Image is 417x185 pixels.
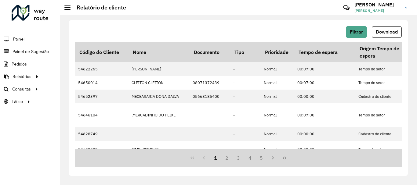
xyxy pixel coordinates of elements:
td: - [230,62,261,76]
td: Normal [261,141,294,158]
td: ... [129,127,190,141]
button: 3 [233,152,244,164]
button: 4 [244,152,256,164]
td: - [230,141,261,158]
th: Nome [129,42,190,62]
span: Pedidos [12,61,27,67]
td: 00:07:00 [294,62,355,76]
button: Download [372,26,402,38]
td: Normal [261,127,294,141]
td: Tempo do setor [355,141,416,158]
td: 54646104 [75,103,129,127]
td: 00:07:00 [294,76,355,90]
td: - [230,90,261,103]
td: Normal [261,103,294,127]
th: Tempo de espera [294,42,355,62]
td: - [230,127,261,141]
th: Prioridade [261,42,294,62]
h3: [PERSON_NAME] [354,2,400,8]
td: MECEARARIA DONA DALVA [129,90,190,103]
td: 54650014 [75,76,129,90]
span: [PERSON_NAME] [354,8,400,13]
td: CLEITON CLEITON [129,76,190,90]
td: 54629293 [75,141,129,158]
button: Last Page [279,152,290,164]
th: Origem Tempo de espera [355,42,416,62]
td: Tempo do setor [355,62,416,76]
td: Tempo do setor [355,76,416,90]
td: 54628749 [75,127,129,141]
th: Tipo [230,42,261,62]
td: ,MERCADINHO DO PEIXE [129,103,190,127]
td: Cadastro do cliente [355,127,416,141]
td: - [230,76,261,90]
button: Filtrar [346,26,367,38]
span: Tático [12,98,23,105]
span: Painel de Sugestão [13,48,49,55]
td: Tempo do setor [355,103,416,127]
td: 00:07:00 [294,141,355,158]
span: Download [376,29,398,34]
a: Contato Rápido [340,1,353,14]
td: 05668185400 [190,90,230,103]
td: 54622265 [75,62,129,76]
td: 54652397 [75,90,129,103]
button: Next Page [267,152,279,164]
th: Código do Cliente [75,42,129,62]
td: Normal [261,62,294,76]
td: Normal [261,76,294,90]
td: Cadastro do cliente [355,90,416,103]
td: 00:07:00 [294,103,355,127]
td: [PERSON_NAME] [129,62,190,76]
td: 00:00:00 [294,90,355,103]
button: 5 [256,152,267,164]
span: Painel [13,36,24,42]
td: 08071372439 [190,76,230,90]
td: - [230,103,261,127]
h2: Relatório de cliente [71,4,126,11]
span: Filtrar [350,29,363,34]
td: @MR_BEBIDAS [129,141,190,158]
td: Normal [261,90,294,103]
span: Relatórios [13,73,31,80]
th: Documento [190,42,230,62]
button: 2 [221,152,233,164]
span: Consultas [12,86,31,92]
button: 1 [210,152,221,164]
td: 00:00:00 [294,127,355,141]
